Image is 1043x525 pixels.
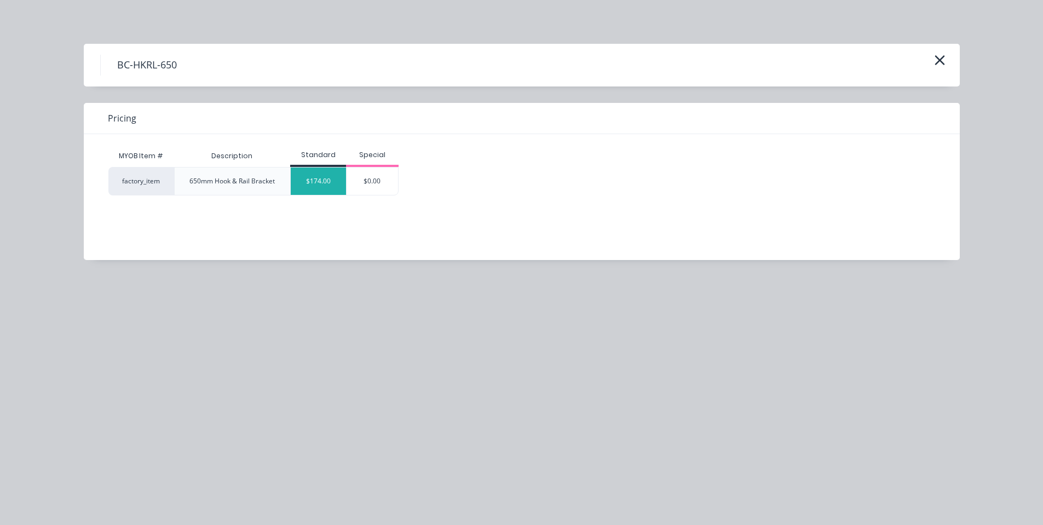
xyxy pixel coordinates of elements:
div: 650mm Hook & Rail Bracket [189,176,275,186]
div: MYOB Item # [108,145,174,167]
div: Standard [290,150,346,160]
h4: BC-HKRL-650 [100,55,193,76]
div: $174.00 [291,168,346,195]
div: Special [346,150,399,160]
span: Pricing [108,112,136,125]
div: $0.00 [347,168,398,195]
div: factory_item [108,167,174,195]
div: Description [203,142,261,170]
